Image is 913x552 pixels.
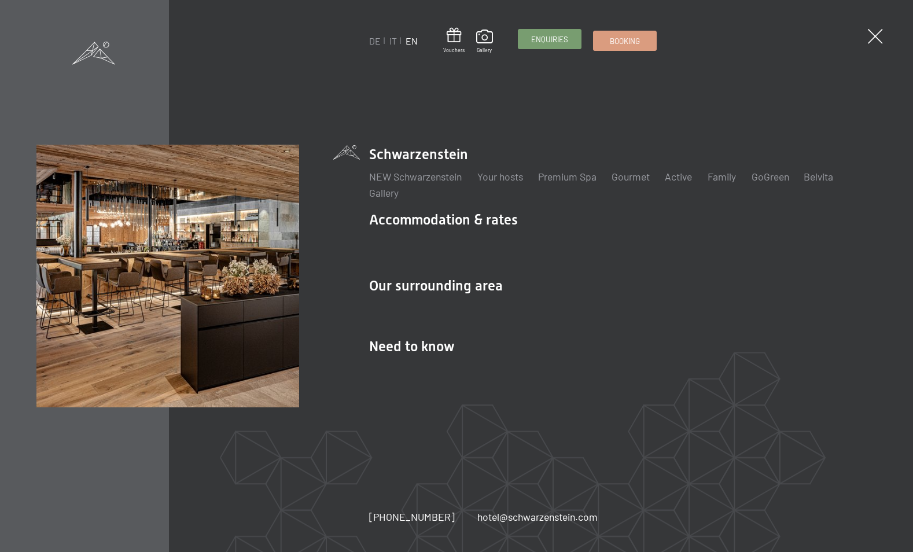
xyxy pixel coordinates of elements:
[369,186,399,199] a: Gallery
[406,35,418,46] a: EN
[476,30,492,54] a: Gallery
[594,31,656,50] a: Booking
[751,170,789,183] a: GoGreen
[531,34,568,45] span: Enquiries
[538,170,597,183] a: Premium Spa
[369,510,455,523] span: [PHONE_NUMBER]
[443,28,465,54] a: Vouchers
[518,30,581,49] a: Enquiries
[369,170,462,183] a: NEW Schwarzenstein
[610,36,640,46] span: Booking
[708,170,736,183] a: Family
[477,170,522,183] a: Your hosts
[665,170,693,183] a: Active
[476,47,492,54] span: Gallery
[369,510,455,524] a: [PHONE_NUMBER]
[369,35,381,46] a: DE
[612,170,650,183] a: Gourmet
[389,35,397,46] a: IT
[443,47,465,54] span: Vouchers
[804,170,834,183] a: Belvita
[477,510,598,524] a: hotel@schwarzenstein.com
